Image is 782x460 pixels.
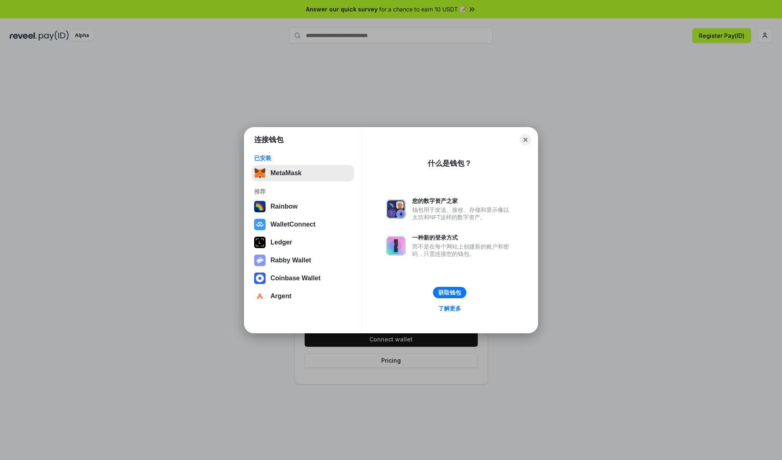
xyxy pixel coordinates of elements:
[270,221,316,228] div: WalletConnect
[254,237,266,248] img: svg+xml,%3Csvg%20xmlns%3D%22http%3A%2F%2Fwww.w3.org%2F2000%2Fsvg%22%20width%3D%2228%22%20height%3...
[386,199,406,219] img: svg+xml,%3Csvg%20xmlns%3D%22http%3A%2F%2Fwww.w3.org%2F2000%2Fsvg%22%20fill%3D%22none%22%20viewBox...
[254,135,283,145] h1: 连接钱包
[254,255,266,266] img: svg+xml,%3Csvg%20xmlns%3D%22http%3A%2F%2Fwww.w3.org%2F2000%2Fsvg%22%20fill%3D%22none%22%20viewBox...
[438,305,461,312] div: 了解更多
[270,293,292,300] div: Argent
[252,270,354,286] button: Coinbase Wallet
[254,167,266,179] img: svg+xml,%3Csvg%20fill%3D%22none%22%20height%3D%2233%22%20viewBox%3D%220%200%2035%2033%22%20width%...
[438,289,461,296] div: 获取钱包
[433,287,466,298] button: 获取钱包
[254,201,266,212] img: svg+xml,%3Csvg%20width%3D%22120%22%20height%3D%22120%22%20viewBox%3D%220%200%20120%20120%22%20fil...
[252,216,354,233] button: WalletConnect
[254,154,351,162] div: 已安装
[252,234,354,251] button: Ledger
[412,197,513,205] div: 您的数字资产之家
[270,275,321,282] div: Coinbase Wallet
[270,203,298,210] div: Rainbow
[254,188,351,195] div: 推荐
[252,165,354,181] button: MetaMask
[254,291,266,302] img: svg+xml,%3Csvg%20width%3D%2228%22%20height%3D%2228%22%20viewBox%3D%220%200%2028%2028%22%20fill%3D...
[428,158,472,168] div: 什么是钱包？
[254,219,266,230] img: svg+xml,%3Csvg%20width%3D%2228%22%20height%3D%2228%22%20viewBox%3D%220%200%2028%2028%22%20fill%3D...
[252,198,354,215] button: Rainbow
[412,243,513,258] div: 而不是在每个网站上创建新的账户和密码，只需连接您的钱包。
[412,234,513,241] div: 一种新的登录方式
[433,303,466,314] a: 了解更多
[270,169,301,177] div: MetaMask
[252,288,354,304] button: Argent
[386,236,406,255] img: svg+xml,%3Csvg%20xmlns%3D%22http%3A%2F%2Fwww.w3.org%2F2000%2Fsvg%22%20fill%3D%22none%22%20viewBox...
[270,239,292,246] div: Ledger
[252,252,354,269] button: Rabby Wallet
[270,257,311,264] div: Rabby Wallet
[254,273,266,284] img: svg+xml,%3Csvg%20width%3D%2228%22%20height%3D%2228%22%20viewBox%3D%220%200%2028%2028%22%20fill%3D...
[520,134,531,145] button: Close
[412,206,513,221] div: 钱包用于发送、接收、存储和显示像以太坊和NFT这样的数字资产。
